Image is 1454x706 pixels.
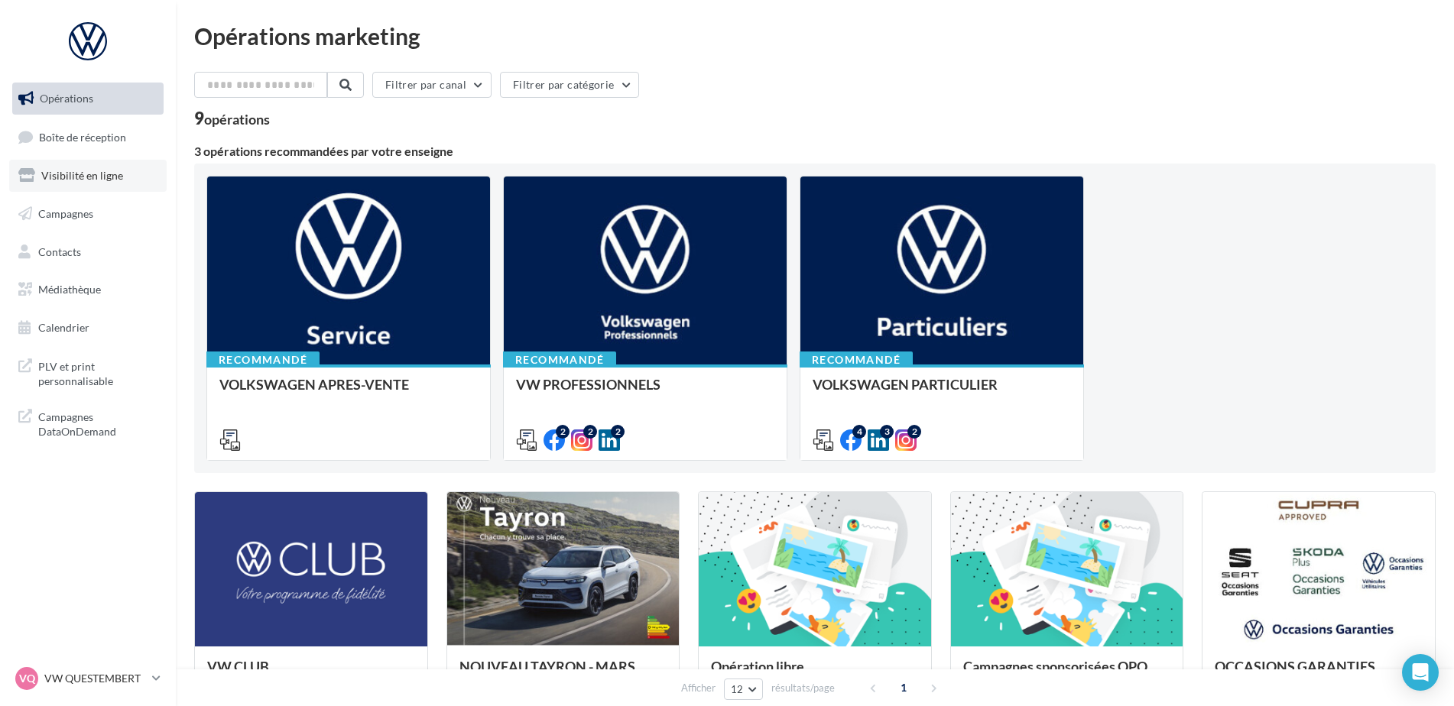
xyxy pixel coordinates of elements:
span: Opération libre [711,658,804,675]
span: 1 [891,675,916,700]
span: Campagnes sponsorisées OPO [963,658,1147,675]
span: Contacts [38,245,81,257]
a: Boîte de réception [9,121,167,154]
span: 12 [731,683,744,695]
a: Contacts [9,236,167,268]
span: Boîte de réception [39,130,126,143]
a: Visibilité en ligne [9,160,167,192]
span: PLV et print personnalisable [38,356,157,389]
button: 12 [724,678,763,700]
span: Visibilité en ligne [41,169,123,182]
div: opérations [204,112,270,126]
a: Médiathèque [9,274,167,306]
div: Recommandé [503,351,616,368]
button: Filtrer par canal [372,72,492,98]
p: VW QUESTEMBERT [44,671,146,686]
div: 3 opérations recommandées par votre enseigne [194,145,1436,157]
span: résultats/page [771,681,835,695]
a: VQ VW QUESTEMBERT [12,664,164,693]
div: 4 [852,425,866,439]
a: Opérations [9,83,167,115]
span: VW PROFESSIONNELS [516,376,660,393]
span: Campagnes DataOnDemand [38,406,157,439]
button: Filtrer par catégorie [500,72,639,98]
div: 2 [611,425,625,439]
a: Campagnes DataOnDemand [9,400,167,445]
div: Open Intercom Messenger [1402,654,1439,691]
div: 3 [880,425,894,439]
div: 2 [583,425,597,439]
div: Recommandé [206,351,320,368]
span: Campagnes [38,207,93,220]
span: VOLKSWAGEN PARTICULIER [813,376,998,393]
div: 2 [556,425,570,439]
span: VQ [19,671,35,686]
span: OCCASIONS GARANTIES [1215,658,1375,675]
span: Afficher [681,681,716,695]
div: 2 [907,425,921,439]
a: Campagnes [9,198,167,230]
span: Médiathèque [38,283,101,296]
div: 9 [194,110,270,127]
span: Opérations [40,92,93,105]
span: Calendrier [38,321,89,334]
span: VW CLUB [207,658,269,675]
a: PLV et print personnalisable [9,350,167,395]
div: Recommandé [800,351,913,368]
a: Calendrier [9,312,167,344]
span: VOLKSWAGEN APRES-VENTE [219,376,409,393]
div: Opérations marketing [194,24,1436,47]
